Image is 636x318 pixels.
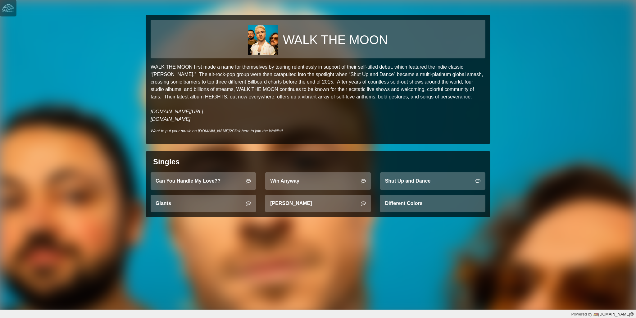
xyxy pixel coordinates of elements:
[265,195,370,212] a: [PERSON_NAME]
[151,116,190,122] a: [DOMAIN_NAME]
[571,311,634,317] div: Powered by
[283,32,388,47] h1: WALK THE MOON
[380,172,485,190] a: Shut Up and Dance
[151,109,203,114] a: [DOMAIN_NAME][URL]
[2,2,14,14] img: logo-white-4c48a5e4bebecaebe01ca5a9d34031cfd3d4ef9ae749242e8c4bf12ef99f53e8.png
[592,312,634,316] a: [DOMAIN_NAME]
[248,25,278,55] img: 338b1fbd381984b11e422ecb6bdac12289548b1f83705eb59faa29187b674643.jpg
[151,172,256,190] a: Can You Handle My Love??
[380,195,485,212] a: Different Colors
[151,63,485,123] p: WALK THE MOON first made a name for themselves by touring relentlessly in support of their self-t...
[153,156,179,167] div: Singles
[151,195,256,212] a: Giants
[232,129,283,133] a: Click here to join the Waitlist!
[151,129,283,133] i: Want to put your music on [DOMAIN_NAME]?
[265,172,370,190] a: Win Anyway
[593,312,598,317] img: logo-color-e1b8fa5219d03fcd66317c3d3cfaab08a3c62fe3c3b9b34d55d8365b78b1766b.png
